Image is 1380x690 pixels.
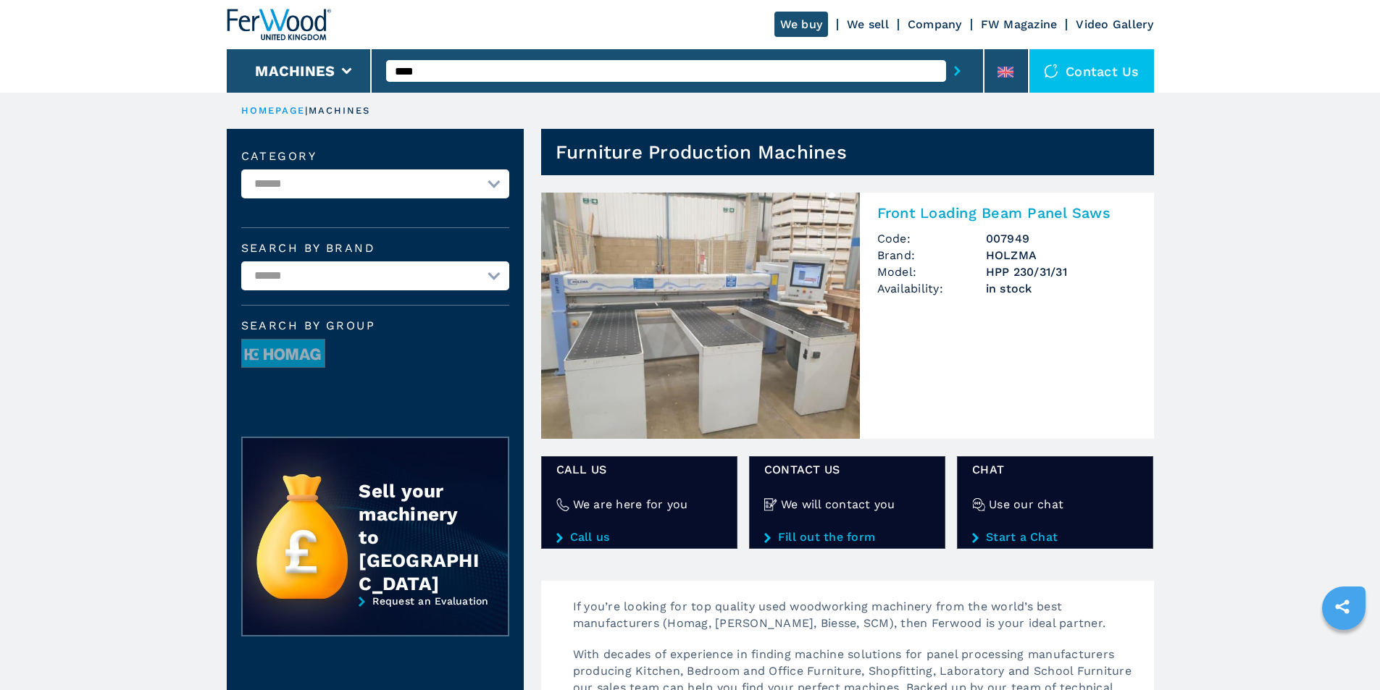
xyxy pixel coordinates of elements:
[541,193,1154,439] a: Front Loading Beam Panel Saws HOLZMA HPP 230/31/31Front Loading Beam Panel SawsCode:007949Brand:H...
[989,496,1063,513] h4: Use our chat
[241,595,509,647] a: Request an Evaluation
[986,280,1137,297] span: in stock
[242,340,325,369] img: image
[986,264,1137,280] h3: HPP 230/31/31
[1044,64,1058,78] img: Contact us
[241,151,509,162] label: Category
[847,17,889,31] a: We sell
[241,243,509,254] label: Search by brand
[981,17,1058,31] a: FW Magazine
[305,105,308,116] span: |
[877,280,986,297] span: Availability:
[556,461,722,478] span: Call us
[972,498,985,511] img: Use our chat
[986,247,1137,264] h3: HOLZMA
[764,531,930,544] a: Fill out the form
[764,498,777,511] img: We will contact you
[1324,589,1360,625] a: sharethis
[764,461,930,478] span: CONTACT US
[986,230,1137,247] h3: 007949
[877,264,986,280] span: Model:
[359,479,479,595] div: Sell your machinery to [GEOGRAPHIC_DATA]
[972,461,1138,478] span: CHAT
[241,320,509,332] span: Search by group
[781,496,895,513] h4: We will contact you
[877,247,986,264] span: Brand:
[559,598,1154,646] p: If you’re looking for top quality used woodworking machinery from the world’s best manufacturers ...
[877,204,1137,222] h2: Front Loading Beam Panel Saws
[255,62,335,80] button: Machines
[309,104,371,117] p: machines
[556,531,722,544] a: Call us
[774,12,829,37] a: We buy
[556,498,569,511] img: We are here for you
[573,496,688,513] h4: We are here for you
[946,54,969,88] button: submit-button
[227,9,331,41] img: Ferwood
[1029,49,1154,93] div: Contact us
[877,230,986,247] span: Code:
[908,17,962,31] a: Company
[1318,625,1369,679] iframe: Chat
[1076,17,1153,31] a: Video Gallery
[241,105,306,116] a: HOMEPAGE
[556,140,847,164] h1: Furniture Production Machines
[972,531,1138,544] a: Start a Chat
[541,193,860,439] img: Front Loading Beam Panel Saws HOLZMA HPP 230/31/31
